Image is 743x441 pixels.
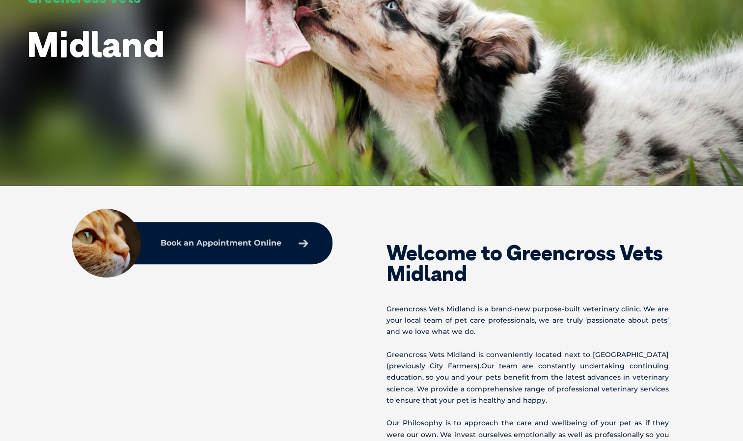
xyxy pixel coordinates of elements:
[156,234,313,252] a: Book an Appointment Online
[386,243,669,284] h2: Welcome to Greencross Vets Midland
[27,25,165,63] h1: Midland
[386,303,669,338] p: Greencross Vets Midland is a brand-new purpose-built veterinary clinic. We are your local team of...
[386,349,669,406] p: Greencross Vets Midland is conveniently located next to [GEOGRAPHIC_DATA] (previously City Farmer...
[161,239,281,247] p: Book an Appointment Online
